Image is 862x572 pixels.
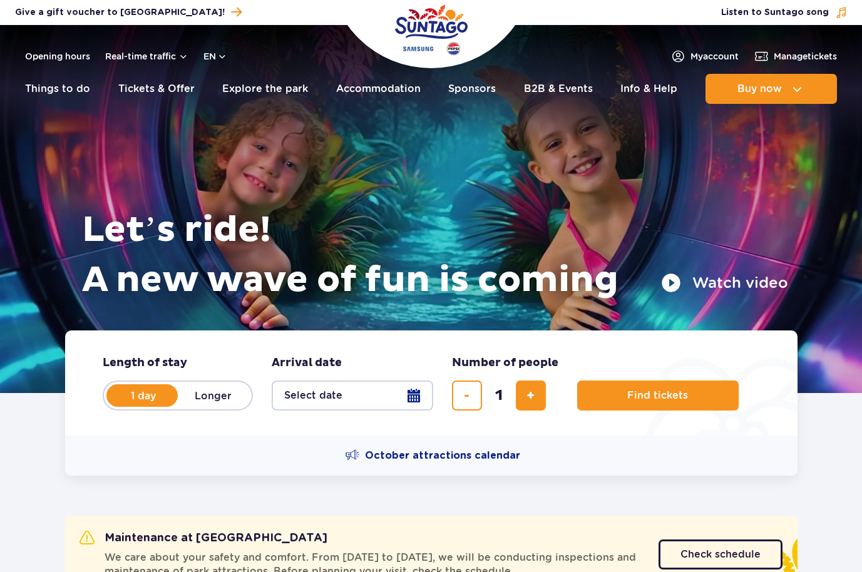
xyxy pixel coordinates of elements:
[516,380,546,411] button: add ticket
[737,83,782,94] span: Buy now
[25,50,90,63] a: Opening hours
[203,50,227,63] button: en
[452,355,558,370] span: Number of people
[118,74,195,104] a: Tickets & Offer
[345,448,520,463] a: October attractions calendar
[222,74,308,104] a: Explore the park
[661,273,788,293] button: Watch video
[272,355,342,370] span: Arrival date
[670,49,739,64] a: Myaccount
[82,205,788,305] h1: Let’s ride! A new wave of fun is coming
[25,74,90,104] a: Things to do
[484,380,514,411] input: number of tickets
[448,74,496,104] a: Sponsors
[706,74,837,104] button: Buy now
[721,6,829,19] span: Listen to Suntago song
[659,539,782,569] a: Check schedule
[15,4,242,21] a: Give a gift voucher to [GEOGRAPHIC_DATA]!
[336,74,421,104] a: Accommodation
[620,74,677,104] a: Info & Help
[103,355,187,370] span: Length of stay
[272,380,433,411] button: Select date
[524,74,593,104] a: B2B & Events
[108,382,179,409] label: 1 day
[178,382,249,409] label: Longer
[365,449,520,462] span: October attractions calendar
[452,380,482,411] button: remove ticket
[774,50,837,63] span: Manage tickets
[680,549,761,559] span: Check schedule
[65,330,798,436] form: Planning your visit to Park of Poland
[690,50,739,63] span: My account
[15,6,225,19] span: Give a gift voucher to [GEOGRAPHIC_DATA]!
[577,380,739,411] button: Find tickets
[627,390,688,401] span: Find tickets
[80,531,327,546] h2: Maintenance at [GEOGRAPHIC_DATA]
[105,51,188,61] button: Real-time traffic
[721,6,848,19] button: Listen to Suntago song
[754,49,837,64] a: Managetickets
